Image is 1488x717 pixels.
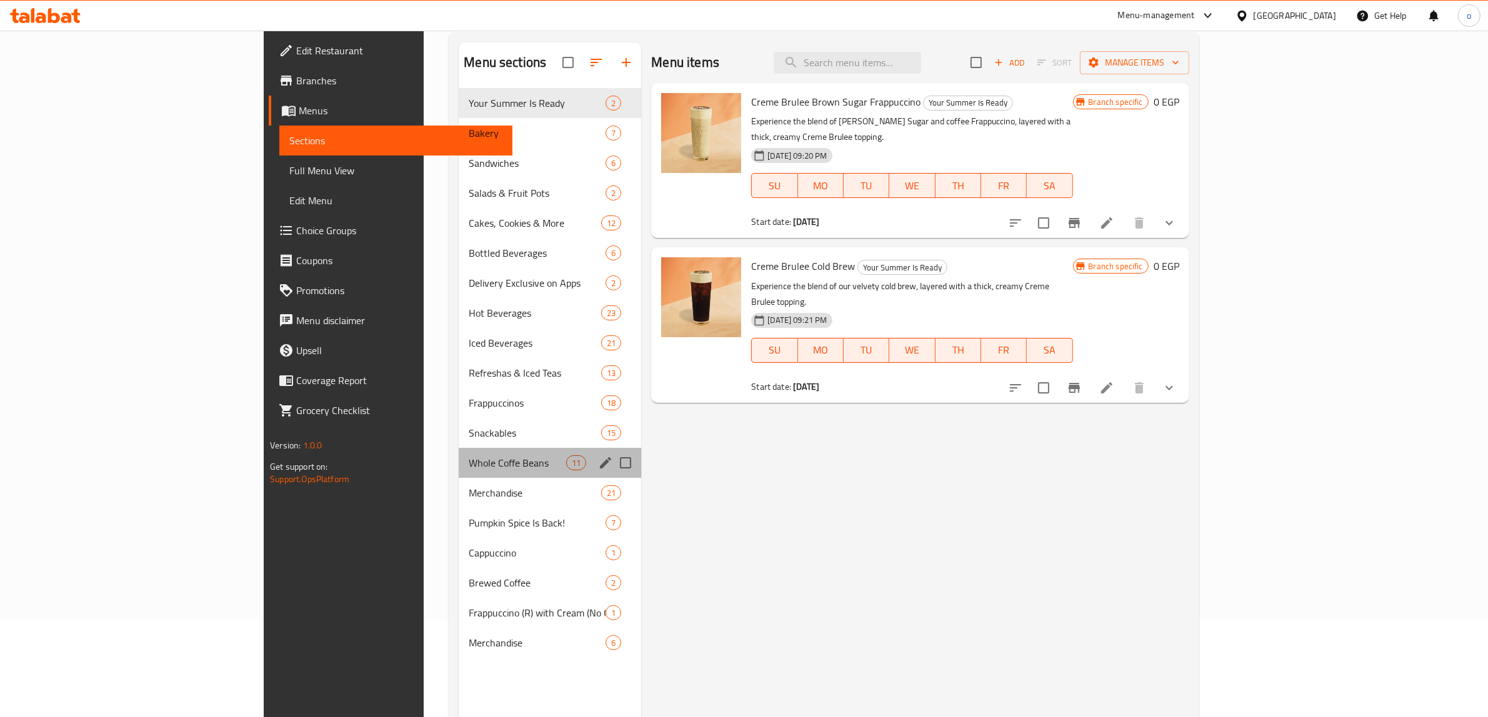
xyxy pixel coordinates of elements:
span: Whole Coffe Beans [469,455,566,470]
span: Select to update [1031,375,1057,401]
div: Hot Beverages23 [459,298,641,328]
button: Add section [611,47,641,77]
a: Sections [279,126,512,156]
span: SA [1032,341,1067,359]
a: Choice Groups [269,215,512,245]
div: Cakes, Cookies & More12 [459,208,641,238]
span: Frappuccino (R) with Cream (No Coffee) [469,605,606,620]
button: edit [596,453,615,472]
a: Edit menu item [1099,215,1114,230]
span: Grocery Checklist [296,403,502,418]
button: MO [798,338,844,363]
div: items [606,126,621,141]
span: Select all sections [555,49,581,76]
span: Upsell [296,343,502,358]
button: Add [989,53,1029,72]
a: Edit Menu [279,185,512,215]
span: Branches [296,73,502,88]
span: Delivery Exclusive on Apps [469,275,606,290]
div: [GEOGRAPHIC_DATA] [1254,9,1336,22]
span: [DATE] 09:20 PM [762,150,832,162]
div: items [606,605,621,620]
b: [DATE] [793,378,819,395]
span: Menu disclaimer [296,313,502,328]
div: items [606,635,621,650]
span: Sandwiches [469,156,606,171]
div: items [606,545,621,560]
button: Branch-specific-item [1059,208,1089,238]
span: Your Summer Is Ready [858,260,947,275]
button: WE [889,338,935,363]
div: Your Summer Is Ready [857,260,947,275]
div: items [606,96,621,111]
span: Add item [989,53,1029,72]
span: 15 [602,427,621,439]
span: o [1467,9,1471,22]
div: Bakery7 [459,118,641,148]
span: 2 [606,187,621,199]
div: Snackables15 [459,418,641,448]
span: 7 [606,127,621,139]
span: 21 [602,487,621,499]
span: 6 [606,247,621,259]
div: Cappuccino1 [459,538,641,568]
nav: Menu sections [459,83,641,663]
span: SA [1032,177,1067,195]
div: items [606,185,621,200]
span: Version: [270,437,301,453]
button: SU [751,338,797,363]
span: Promotions [296,283,502,298]
span: 23 [602,307,621,319]
div: items [601,335,621,350]
div: Bakery [469,126,606,141]
span: Salads & Fruit Pots [469,185,606,200]
span: Iced Beverages [469,335,601,350]
div: Frappuccinos18 [459,388,641,418]
a: Branches [269,66,512,96]
span: Creme Brulee Cold Brew [751,257,855,275]
div: items [601,215,621,230]
div: Delivery Exclusive on Apps2 [459,268,641,298]
span: 2 [606,97,621,109]
span: Start date: [751,378,791,395]
svg: Show Choices [1162,215,1177,230]
span: TU [849,341,884,359]
div: Brewed Coffee [469,575,606,590]
a: Edit Restaurant [269,36,512,66]
span: Your Summer Is Ready [469,96,606,111]
button: show more [1154,373,1184,403]
span: Frappuccinos [469,395,601,410]
button: sort-choices [1001,373,1031,403]
span: Bottled Beverages [469,245,606,260]
button: delete [1124,373,1154,403]
div: Merchandise21 [459,478,641,508]
span: Get support on: [270,458,327,475]
span: Cappuccino [469,545,606,560]
span: Coverage Report [296,373,502,388]
a: Grocery Checklist [269,395,512,425]
button: TU [844,338,889,363]
button: SU [751,173,797,198]
span: SU [757,177,792,195]
button: SA [1027,338,1072,363]
div: Brewed Coffee2 [459,568,641,598]
span: MO [803,177,839,195]
div: Your Summer Is Ready2 [459,88,641,118]
div: items [566,455,586,470]
span: Start date: [751,214,791,230]
span: 7 [606,517,621,529]
div: items [606,575,621,590]
button: sort-choices [1001,208,1031,238]
span: 6 [606,157,621,169]
span: Pumpkin Spice Is Back! [469,515,606,530]
a: Menu disclaimer [269,305,512,335]
span: TU [849,177,884,195]
div: items [606,156,621,171]
button: TU [844,173,889,198]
